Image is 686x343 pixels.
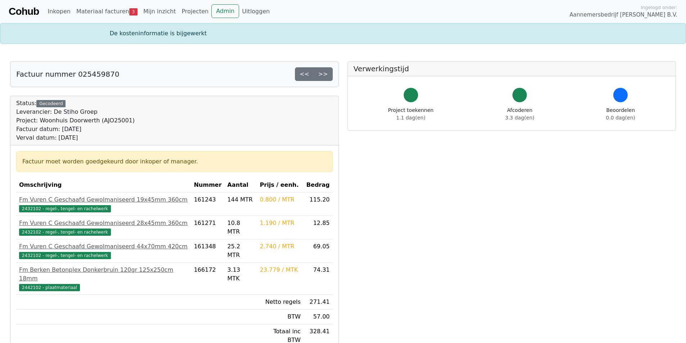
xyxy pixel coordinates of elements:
[260,266,301,274] div: 23.779 / MTK
[106,29,581,38] div: De kosteninformatie is bijgewerkt
[257,310,304,324] td: BTW
[388,107,434,122] div: Project toekennen
[314,67,333,81] a: >>
[304,263,333,295] td: 74.31
[304,239,333,263] td: 69.05
[304,178,333,193] th: Bedrag
[73,4,140,19] a: Materiaal facturen3
[16,116,135,125] div: Project: Woonhuis Doorwerth (AJO25001)
[19,195,188,213] a: Fm Vuren C Geschaafd Gewolmaniseerd 19x45mm 360cm2432102 - regel-, tengel- en rachelwerk
[129,8,138,15] span: 3
[16,125,135,134] div: Factuur datum: [DATE]
[19,242,188,259] a: Fm Vuren C Geschaafd Gewolmaniseerd 44x70mm 420cm2432102 - regel-, tengel- en rachelwerk
[257,295,304,310] td: Netto regels
[396,115,425,121] span: 1.1 dag(en)
[224,178,257,193] th: Aantal
[606,107,635,122] div: Beoordelen
[304,295,333,310] td: 271.41
[9,3,39,20] a: Cohub
[179,4,211,19] a: Projecten
[140,4,179,19] a: Mijn inzicht
[16,108,135,116] div: Leverancier: De Stiho Groep
[304,193,333,216] td: 115.20
[239,4,273,19] a: Uitloggen
[19,219,188,236] a: Fm Vuren C Geschaafd Gewolmaniseerd 28x45mm 360cm2432102 - regel-, tengel- en rachelwerk
[191,216,224,239] td: 161271
[22,157,327,166] div: Factuur moet worden goedgekeurd door inkoper of manager.
[260,219,301,227] div: 1.190 / MTR
[19,284,80,291] span: 2442102 - plaatmateriaal
[606,115,635,121] span: 0.0 dag(en)
[260,195,301,204] div: 0.800 / MTR
[227,242,254,259] div: 25.2 MTR
[19,195,188,204] div: Fm Vuren C Geschaafd Gewolmaniseerd 19x45mm 360cm
[36,100,66,107] div: Gecodeerd
[16,99,135,142] div: Status:
[19,229,111,236] span: 2432102 - regel-, tengel- en rachelwerk
[569,11,677,19] span: Aannemersbedrijf [PERSON_NAME] B.V.
[227,219,254,236] div: 10.8 MTR
[19,252,111,259] span: 2432102 - regel-, tengel- en rachelwerk
[19,242,188,251] div: Fm Vuren C Geschaafd Gewolmaniseerd 44x70mm 420cm
[16,178,191,193] th: Omschrijving
[304,216,333,239] td: 12.85
[505,107,534,122] div: Afcoderen
[191,193,224,216] td: 161243
[211,4,239,18] a: Admin
[227,266,254,283] div: 3.13 MTK
[19,266,188,283] div: Fm Berken Betonplex Donkerbruin 120gr 125x250cm 18mm
[257,178,304,193] th: Prijs / eenh.
[19,219,188,227] div: Fm Vuren C Geschaafd Gewolmaniseerd 28x45mm 360cm
[191,239,224,263] td: 161348
[304,310,333,324] td: 57.00
[260,242,301,251] div: 2.740 / MTR
[227,195,254,204] div: 144 MTR
[16,134,135,142] div: Verval datum: [DATE]
[354,64,670,73] h5: Verwerkingstijd
[191,178,224,193] th: Nummer
[19,205,111,212] span: 2432102 - regel-, tengel- en rachelwerk
[19,266,188,292] a: Fm Berken Betonplex Donkerbruin 120gr 125x250cm 18mm2442102 - plaatmateriaal
[16,70,119,78] h5: Factuur nummer 025459870
[505,115,534,121] span: 3.3 dag(en)
[191,263,224,295] td: 166172
[641,4,677,11] span: Ingelogd onder:
[295,67,314,81] a: <<
[45,4,73,19] a: Inkopen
